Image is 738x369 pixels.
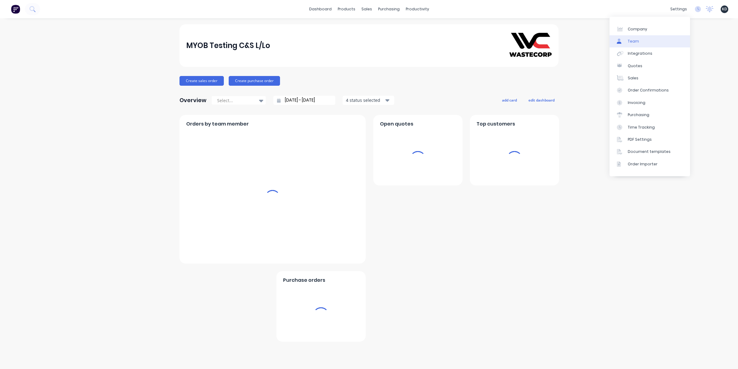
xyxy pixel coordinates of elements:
[722,6,727,12] span: KD
[11,5,20,14] img: Factory
[628,75,638,81] div: Sales
[610,133,690,146] a: PDF Settings
[610,35,690,47] a: Team
[628,100,645,105] div: Invoicing
[628,137,652,142] div: PDF Settings
[335,5,358,14] div: products
[477,120,515,128] span: Top customers
[610,60,690,72] a: Quotes
[229,76,280,86] button: Create purchase order
[610,72,690,84] a: Sales
[403,5,432,14] div: productivity
[610,121,690,133] a: Time Tracking
[628,161,658,167] div: Order Importer
[375,5,403,14] div: purchasing
[628,39,639,44] div: Team
[628,63,642,69] div: Quotes
[628,51,652,56] div: Integrations
[306,5,335,14] a: dashboard
[380,120,413,128] span: Open quotes
[524,96,559,104] button: edit dashboard
[283,277,325,284] span: Purchase orders
[610,23,690,35] a: Company
[179,76,224,86] button: Create sales order
[498,96,521,104] button: add card
[346,97,384,103] div: 4 status selected
[186,40,270,52] div: MYOB Testing C&S L/Lo
[186,120,249,128] span: Orders by team member
[610,146,690,158] a: Document templates
[610,109,690,121] a: Purchasing
[343,96,394,105] button: 4 status selected
[628,88,669,93] div: Order Confirmations
[610,97,690,109] a: Invoicing
[358,5,375,14] div: sales
[610,158,690,170] a: Order Importer
[628,26,647,32] div: Company
[610,47,690,60] a: Integrations
[628,149,671,154] div: Document templates
[628,125,655,130] div: Time Tracking
[667,5,690,14] div: settings
[610,84,690,96] a: Order Confirmations
[179,94,207,106] div: Overview
[628,112,649,118] div: Purchasing
[509,33,552,58] img: MYOB Testing C&S L/Lo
